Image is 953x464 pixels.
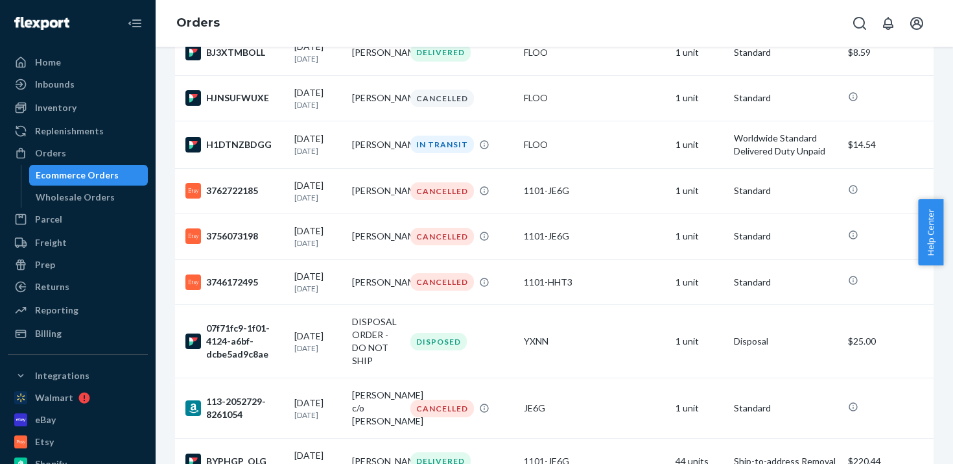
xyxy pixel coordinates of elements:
button: Open Search Box [847,10,873,36]
td: [PERSON_NAME] [347,121,405,168]
p: [DATE] [294,343,342,354]
td: [PERSON_NAME] c/o [PERSON_NAME] [347,378,405,439]
button: Help Center [918,199,943,265]
div: 1101-HHT3 [524,276,665,289]
div: Etsy [35,435,54,448]
div: Home [35,56,61,69]
div: CANCELLED [410,90,474,107]
td: 1 unit [670,214,729,259]
div: CANCELLED [410,182,474,200]
div: Returns [35,280,69,293]
td: [PERSON_NAME] [347,214,405,259]
td: $8.59 [843,30,934,75]
a: Wholesale Orders [29,187,148,208]
td: 1 unit [670,168,729,214]
td: 1 unit [670,121,729,168]
button: Close Navigation [122,10,148,36]
a: Prep [8,254,148,275]
p: [DATE] [294,283,342,294]
p: [DATE] [294,192,342,203]
td: 1 unit [670,260,729,305]
div: CANCELLED [410,273,474,291]
div: Replenishments [35,125,104,138]
div: 07f71fc9-1f01-4124-a6bf-dcbe5ad9c8ae [185,322,284,361]
div: DELIVERED [410,43,471,61]
div: IN TRANSIT [410,136,474,153]
div: FLOO [524,46,665,59]
div: H1DTNZBDGG [185,137,284,153]
td: $14.54 [843,121,934,168]
div: Integrations [35,369,89,382]
div: [DATE] [294,40,342,64]
div: [DATE] [294,179,342,203]
div: Wholesale Orders [36,191,115,204]
a: Walmart [8,387,148,408]
div: 3756073198 [185,228,284,244]
div: CANCELLED [410,400,474,417]
div: DISPOSED [410,333,467,350]
ol: breadcrumbs [166,5,230,42]
p: Standard [734,184,838,197]
p: Standard [734,402,838,415]
td: DISPOSAL ORDER - DO NOT SHIP [347,305,405,378]
a: Freight [8,232,148,253]
div: CANCELLED [410,228,474,245]
td: 1 unit [670,30,729,75]
p: Standard [734,92,838,104]
p: [DATE] [294,409,342,421]
div: [DATE] [294,270,342,294]
div: 1101-JE6G [524,184,665,197]
a: Ecommerce Orders [29,165,148,186]
td: [PERSON_NAME] [347,168,405,214]
p: Standard [734,230,838,243]
td: [PERSON_NAME] [347,30,405,75]
div: Prep [35,258,55,271]
div: 3762722185 [185,183,284,199]
p: [DATE] [294,53,342,64]
a: Orders [8,143,148,164]
div: 113-2052729-8261054 [185,395,284,421]
div: Ecommerce Orders [36,169,119,182]
div: Freight [35,236,67,249]
div: Parcel [35,213,62,226]
p: Standard [734,46,838,59]
div: [DATE] [294,86,342,110]
a: Inventory [8,97,148,118]
div: Reporting [35,304,78,317]
a: Replenishments [8,121,148,141]
a: eBay [8,409,148,430]
div: eBay [35,413,56,426]
p: [DATE] [294,145,342,156]
td: $25.00 [843,305,934,378]
a: Inbounds [8,74,148,95]
button: Open account menu [904,10,930,36]
a: Home [8,52,148,73]
div: Walmart [35,391,73,404]
td: [PERSON_NAME] [347,75,405,121]
div: FLOO [524,92,665,104]
div: FLOO [524,138,665,151]
div: YXNN [524,335,665,348]
div: JE6G [524,402,665,415]
img: Flexport logo [14,17,69,30]
p: Worldwide Standard Delivered Duty Unpaid [734,132,838,158]
button: Integrations [8,365,148,386]
p: [DATE] [294,99,342,110]
p: Standard [734,276,838,289]
div: [DATE] [294,330,342,354]
div: Billing [35,327,62,340]
a: Etsy [8,432,148,452]
td: [PERSON_NAME] [347,260,405,305]
td: 1 unit [670,75,729,121]
div: HJNSUFWUXE [185,90,284,106]
td: 1 unit [670,305,729,378]
a: Parcel [8,209,148,230]
div: [DATE] [294,397,342,421]
div: Inbounds [35,78,75,91]
a: Orders [176,16,220,30]
a: Returns [8,276,148,297]
div: Inventory [35,101,76,114]
td: Disposal [729,305,843,378]
button: Open notifications [875,10,901,36]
